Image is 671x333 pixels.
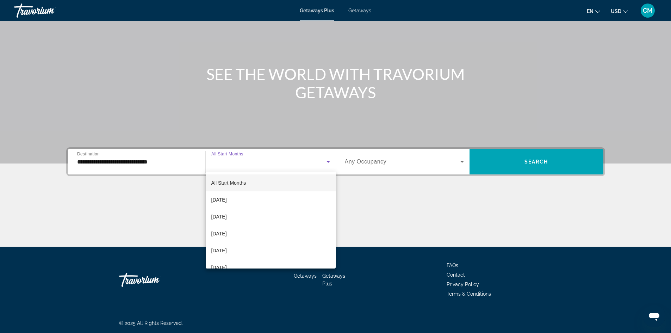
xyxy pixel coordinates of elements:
span: [DATE] [211,196,227,204]
iframe: Button to launch messaging window [643,305,665,327]
span: [DATE] [211,229,227,238]
span: [DATE] [211,246,227,255]
span: [DATE] [211,212,227,221]
span: [DATE] [211,263,227,272]
span: All Start Months [211,180,246,186]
